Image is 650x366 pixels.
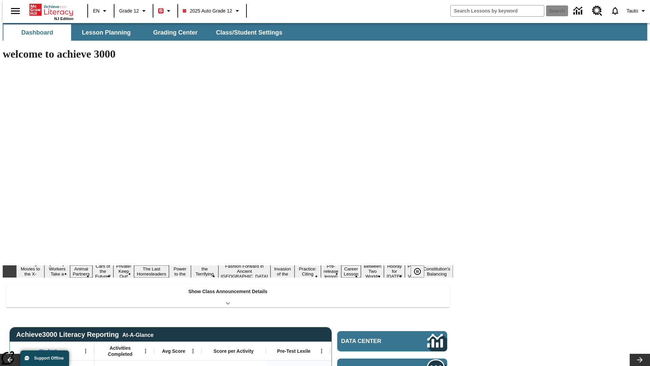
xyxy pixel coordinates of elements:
[116,5,151,17] button: Grade: Grade 12, Select a grade
[113,263,134,280] button: Slide 5 Private! Keep Out!
[295,260,321,283] button: Slide 11 Mixed Practice: Citing Evidence
[90,5,112,17] button: Language: EN, Select a language
[624,5,650,17] button: Profile/Settings
[159,6,162,15] span: B
[337,331,447,351] a: Data Center
[134,265,169,278] button: Slide 6 The Last Homesteaders
[3,48,453,60] h1: welcome to achieve 3000
[211,24,288,41] button: Class/Student Settings
[191,260,218,283] button: Slide 8 Attack of the Terrifying Tomatoes
[188,346,198,356] button: Open Menu
[569,2,588,20] a: Data Center
[341,265,361,278] button: Slide 13 Career Lesson
[39,348,57,354] span: Student
[81,346,91,356] button: Open Menu
[54,17,73,21] span: NJ Edition
[214,348,254,354] span: Score per Activity
[72,24,140,41] button: Lesson Planning
[3,24,288,41] div: SubNavbar
[92,263,113,280] button: Slide 4 Cars of the Future?
[180,5,244,17] button: Class: 2025 Auto Grade 12, Select your class
[451,5,544,16] input: search field
[188,288,267,295] p: Show Class Announcement Details
[411,265,424,278] button: Pause
[384,263,405,280] button: Slide 15 Hooray for Constitution Day!
[361,263,384,280] button: Slide 14 Between Two Worlds
[44,260,70,283] button: Slide 2 Labor Day: Workers Take a Stand
[405,263,420,280] button: Slide 16 Point of View
[16,331,154,339] span: Achieve3000 Literacy Reporting
[270,260,294,283] button: Slide 10 The Invasion of the Free CD
[70,265,92,278] button: Slide 3 Animal Partners
[122,331,153,338] div: At-A-Glance
[317,346,327,356] button: Open Menu
[420,260,453,283] button: Slide 17 The Constitution's Balancing Act
[606,2,624,20] a: Notifications
[218,263,271,280] button: Slide 9 Fashion Forward in Ancient Rome
[3,24,71,41] button: Dashboard
[6,284,450,307] div: Show Class Announcement Details
[20,350,69,366] button: Support Offline
[627,7,638,15] span: Tauto
[3,23,647,41] div: SubNavbar
[630,354,650,366] button: Lesson carousel, Next
[411,265,431,278] div: Pause
[119,7,139,15] span: Grade 12
[321,263,341,280] button: Slide 12 Pre-release lesson
[29,3,73,17] a: Home
[183,7,232,15] span: 2025 Auto Grade 12
[142,24,209,41] button: Grading Center
[341,338,405,345] span: Data Center
[588,2,606,20] a: Resource Center, Will open in new tab
[155,5,175,17] button: Boost Class color is red. Change class color
[140,346,151,356] button: Open Menu
[93,7,100,15] span: EN
[5,1,25,21] button: Open side menu
[169,260,191,283] button: Slide 7 Solar Power to the People
[29,2,73,21] div: Home
[277,348,311,354] span: Pre-Test Lexile
[162,348,185,354] span: Avg Score
[34,356,64,361] span: Support Offline
[16,260,44,283] button: Slide 1 Taking Movies to the X-Dimension
[98,345,143,357] span: Activities Completed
